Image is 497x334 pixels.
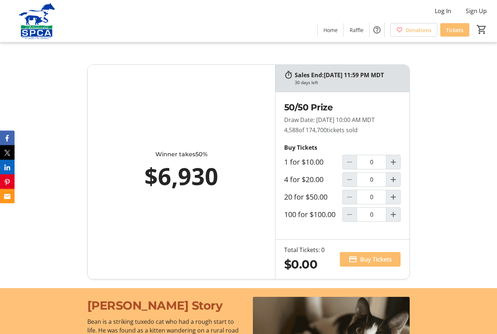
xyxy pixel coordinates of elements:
a: Home [318,23,343,37]
button: Increment by one [386,173,400,187]
span: of 174,700 [299,126,327,134]
label: 1 for $10.00 [284,158,323,167]
label: 4 for $20.00 [284,176,323,184]
img: Alberta SPCA's Logo [4,3,69,39]
div: Total Tickets: 0 [284,246,325,255]
a: Tickets [440,23,469,37]
button: Sign Up [460,5,493,17]
p: Draw Date: [DATE] 10:00 AM MDT [284,116,401,125]
button: Buy Tickets [340,252,401,267]
div: Winner takes [120,150,243,159]
h2: 50/50 Prize [284,101,401,114]
p: 4,588 tickets sold [284,126,401,135]
span: [DATE] 11:59 PM MDT [324,71,384,79]
strong: Buy Tickets [284,144,317,152]
label: 20 for $50.00 [284,193,327,202]
span: Home [323,26,338,34]
div: $0.00 [284,256,325,274]
span: 50% [195,151,207,158]
span: Tickets [446,26,464,34]
button: Increment by one [386,156,400,169]
span: Sign Up [466,7,487,15]
button: Increment by one [386,208,400,222]
button: Log In [429,5,457,17]
a: Raffle [344,23,369,37]
button: Help [370,23,384,37]
button: Increment by one [386,190,400,204]
span: Donations [406,26,432,34]
span: Log In [435,7,451,15]
button: Cart [475,23,488,36]
div: 30 days left [295,80,318,86]
a: Donations [390,23,437,37]
span: Sales End: [295,71,324,79]
span: Buy Tickets [360,255,392,264]
span: [PERSON_NAME] Story [87,299,223,313]
label: 100 for $100.00 [284,211,335,219]
div: $6,930 [120,159,243,194]
span: Raffle [350,26,363,34]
